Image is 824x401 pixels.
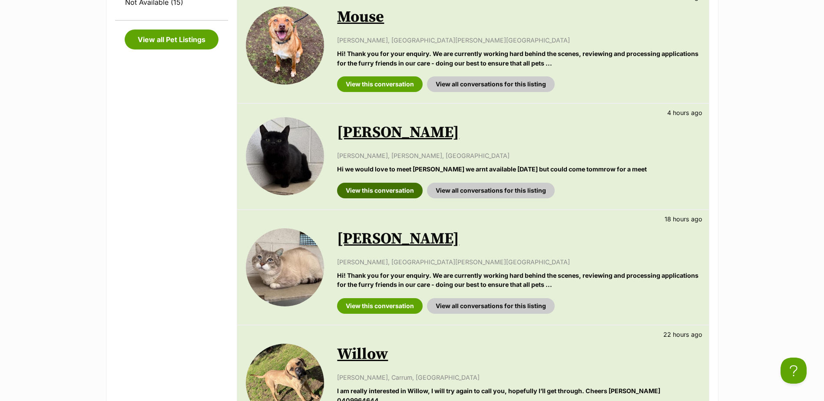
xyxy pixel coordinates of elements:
[337,123,459,142] a: [PERSON_NAME]
[781,358,807,384] iframe: Help Scout Beacon - Open
[337,183,423,198] a: View this conversation
[246,117,324,195] img: Aragon
[125,30,218,49] a: View all Pet Listings
[337,257,700,266] p: [PERSON_NAME], [GEOGRAPHIC_DATA][PERSON_NAME][GEOGRAPHIC_DATA]
[337,76,423,92] a: View this conversation
[337,49,700,68] p: Hi! Thank you for your enquiry. We are currently working hard behind the scenes, reviewing and pr...
[337,373,700,382] p: [PERSON_NAME], Carrum, [GEOGRAPHIC_DATA]
[337,164,700,174] p: Hi we would love to meet [PERSON_NAME] we arnt available [DATE] but could come tommrow for a meet
[667,108,702,117] p: 4 hours ago
[246,228,324,306] img: Stewart
[427,298,555,314] a: View all conversations for this listing
[663,330,702,339] p: 22 hours ago
[246,7,324,85] img: Mouse
[337,7,384,27] a: Mouse
[665,214,702,224] p: 18 hours ago
[337,298,423,314] a: View this conversation
[337,271,700,289] p: Hi! Thank you for your enquiry. We are currently working hard behind the scenes, reviewing and pr...
[337,345,388,364] a: Willow
[337,229,459,249] a: [PERSON_NAME]
[427,183,555,198] a: View all conversations for this listing
[427,76,555,92] a: View all conversations for this listing
[337,151,700,160] p: [PERSON_NAME], [PERSON_NAME], [GEOGRAPHIC_DATA]
[337,36,700,45] p: [PERSON_NAME], [GEOGRAPHIC_DATA][PERSON_NAME][GEOGRAPHIC_DATA]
